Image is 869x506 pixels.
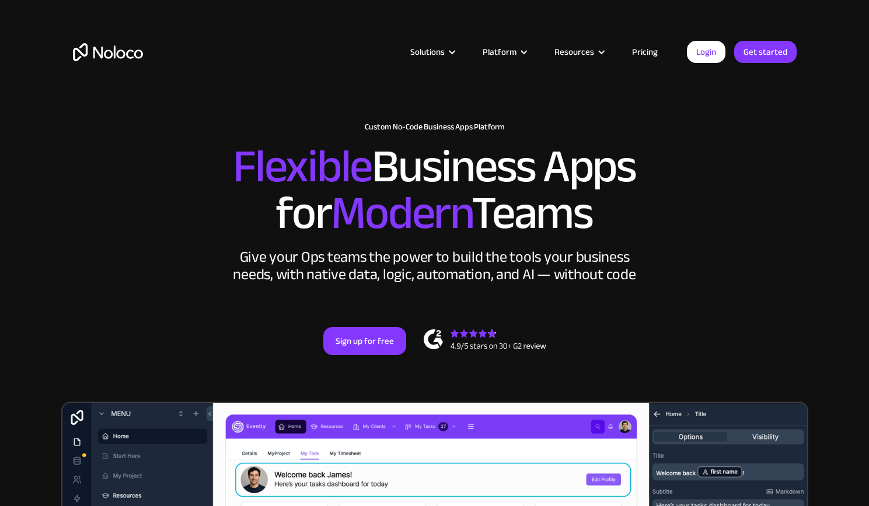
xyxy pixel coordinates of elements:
[410,44,445,59] div: Solutions
[483,44,516,59] div: Platform
[617,44,672,59] a: Pricing
[331,170,472,256] span: Modern
[231,248,639,283] div: Give your Ops teams the power to build the tools your business needs, with native data, logic, au...
[73,143,797,237] h2: Business Apps for Teams
[734,41,797,63] a: Get started
[554,44,594,59] div: Resources
[396,44,468,59] div: Solutions
[540,44,617,59] div: Resources
[468,44,540,59] div: Platform
[233,123,372,210] span: Flexible
[73,43,143,61] a: home
[73,122,797,132] h1: Custom No-Code Business Apps Platform
[323,327,406,355] a: Sign up for free
[687,41,725,63] a: Login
